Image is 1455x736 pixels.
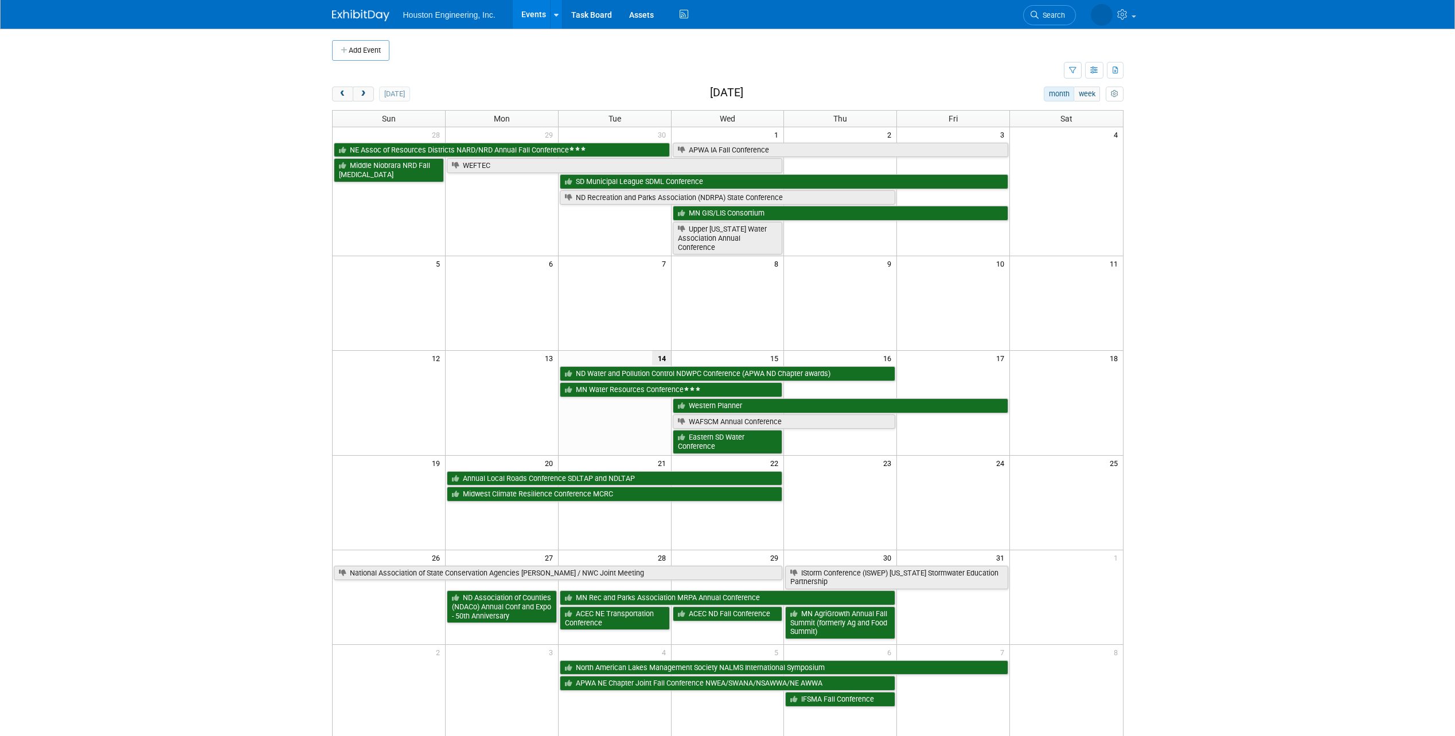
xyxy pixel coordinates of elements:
span: 30 [882,550,896,565]
span: 3 [999,127,1009,142]
span: 28 [431,127,445,142]
a: APWA IA Fall Conference [673,143,1009,158]
span: Wed [720,114,735,123]
button: next [353,87,374,101]
span: 10 [995,256,1009,271]
span: 13 [544,351,558,365]
button: prev [332,87,353,101]
span: 2 [886,127,896,142]
span: 11 [1109,256,1123,271]
a: ND Recreation and Parks Association (NDRPA) State Conference [560,190,896,205]
a: ACEC NE Transportation Conference [560,606,670,630]
button: month [1044,87,1074,101]
span: 4 [1113,127,1123,142]
span: Thu [833,114,847,123]
button: Add Event [332,40,389,61]
span: 6 [548,256,558,271]
span: 27 [544,550,558,565]
span: 19 [431,456,445,470]
span: Sun [382,114,396,123]
a: Annual Local Roads Conference SDLTAP and NDLTAP [447,471,783,486]
span: 15 [769,351,783,365]
span: Tue [608,114,621,123]
span: 7 [661,256,671,271]
span: 20 [544,456,558,470]
a: SD Municipal League SDML Conference [560,174,1008,189]
h2: [DATE] [710,87,743,99]
a: MN Rec and Parks Association MRPA Annual Conference [560,590,896,605]
a: Middle Niobrara NRD Fall [MEDICAL_DATA] [334,158,444,182]
a: IStorm Conference (ISWEP) [US_STATE] Stormwater Education Partnership [785,566,1008,589]
a: Search [1023,5,1076,25]
span: 1 [773,127,783,142]
span: Houston Engineering, Inc. [403,10,496,19]
span: Search [1039,11,1065,19]
a: MN AgriGrowth Annual Fall Summit (formerly Ag and Food Summit) [785,606,895,639]
a: Upper [US_STATE] Water Association Annual Conference [673,222,783,255]
span: 24 [995,456,1009,470]
a: MN GIS/LIS Consortium [673,206,1009,221]
a: Midwest Climate Resilience Conference MCRC [447,487,783,502]
span: 2 [435,645,445,659]
span: 12 [431,351,445,365]
a: ND Water and Pollution Control NDWPC Conference (APWA ND Chapter awards) [560,366,896,381]
span: 30 [657,127,671,142]
span: 29 [769,550,783,565]
button: [DATE] [379,87,409,101]
span: 6 [886,645,896,659]
span: 29 [544,127,558,142]
i: Personalize Calendar [1111,91,1118,98]
span: Sat [1060,114,1072,123]
span: 21 [657,456,671,470]
span: 17 [995,351,1009,365]
span: 5 [435,256,445,271]
span: 25 [1109,456,1123,470]
span: 7 [999,645,1009,659]
span: 14 [652,351,671,365]
img: ExhibitDay [332,10,389,21]
a: IFSMA Fall Conference [785,692,895,707]
a: ND Association of Counties (NDACo) Annual Conf and Expo - 50th Anniversary [447,590,557,623]
span: 26 [431,550,445,565]
span: 8 [1113,645,1123,659]
span: 8 [773,256,783,271]
span: 22 [769,456,783,470]
button: week [1074,87,1100,101]
a: Eastern SD Water Conference [673,430,783,453]
span: 28 [657,550,671,565]
button: myCustomButton [1106,87,1123,101]
img: Heidi Joarnt [1091,4,1113,26]
span: 3 [548,645,558,659]
a: ACEC ND Fall Conference [673,606,783,621]
a: WEFTEC [447,158,783,173]
a: WAFSCM Annual Conference [673,414,896,429]
span: 23 [882,456,896,470]
span: 5 [773,645,783,659]
span: 31 [995,550,1009,565]
span: 4 [661,645,671,659]
span: Mon [494,114,510,123]
a: National Association of State Conservation Agencies [PERSON_NAME] / NWC Joint Meeting [334,566,783,581]
a: MN Water Resources Conference [560,382,783,397]
span: 16 [882,351,896,365]
a: APWA NE Chapter Joint Fall Conference NWEA/SWANA/NSAWWA/NE AWWA [560,676,896,691]
span: 9 [886,256,896,271]
a: Western Planner [673,398,1009,413]
span: 1 [1113,550,1123,565]
span: 18 [1109,351,1123,365]
a: North American Lakes Management Society NALMS International Symposium [560,660,1008,675]
span: Fri [949,114,958,123]
a: NE Assoc of Resources Districts NARD/NRD Annual Fall Conference [334,143,670,158]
